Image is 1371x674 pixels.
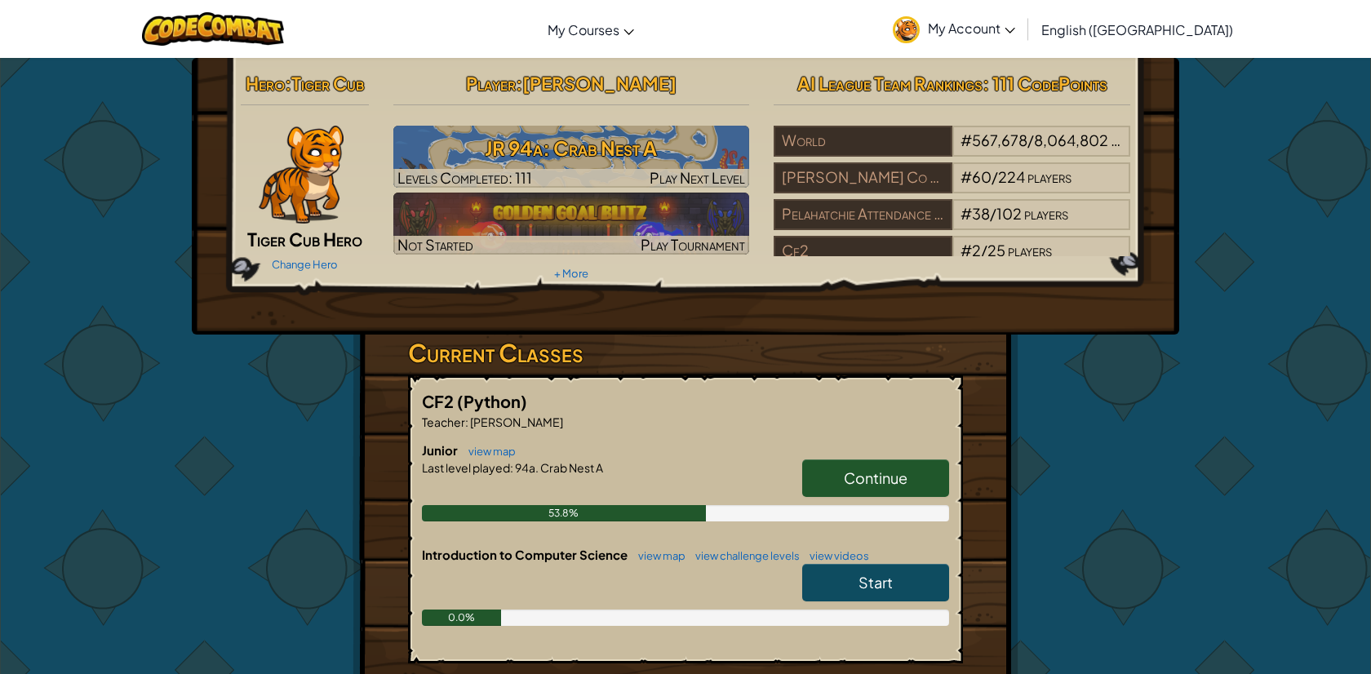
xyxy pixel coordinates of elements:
span: # [961,131,972,149]
span: # [961,241,972,259]
div: 53.8% [422,505,706,521]
span: Hero [246,72,285,95]
span: Last level played [422,460,510,475]
a: view challenge levels [687,549,800,562]
div: Cf2 [774,236,952,267]
h3: JR 94a: Crab Nest A [393,130,750,166]
a: + More [554,267,588,280]
span: players [1027,167,1072,186]
span: Player [466,72,516,95]
span: Tiger Cub Hero [247,228,362,251]
span: 8,064,802 [1034,131,1108,149]
h3: Current Classes [408,335,963,371]
a: Play Next Level [393,126,750,188]
img: Tiger%20Cub_PaperDoll.png [259,126,344,224]
span: : [510,460,513,475]
div: [PERSON_NAME] Co School Dist [774,162,952,193]
span: 94a. [513,460,539,475]
a: English ([GEOGRAPHIC_DATA]) [1033,7,1241,51]
a: World#567,678/8,064,802players [774,141,1130,160]
span: / [990,204,996,223]
span: AI League Team Rankings [797,72,983,95]
span: : [465,415,468,429]
span: English ([GEOGRAPHIC_DATA]) [1041,21,1233,38]
span: 567,678 [972,131,1027,149]
div: 0.0% [422,610,501,626]
span: Continue [844,468,907,487]
span: My Courses [548,21,619,38]
a: Not StartedPlay Tournament [393,193,750,255]
span: 224 [998,167,1025,186]
span: 25 [987,241,1005,259]
span: My Account [928,20,1015,37]
span: Play Next Level [650,168,745,187]
span: : [285,72,291,95]
span: / [981,241,987,259]
a: Cf2#2/25players [774,251,1130,270]
a: view map [630,549,685,562]
div: Pelahatchie Attendance Center [774,199,952,230]
span: Not Started [397,235,473,254]
a: view map [460,445,516,458]
span: players [1024,204,1068,223]
span: players [1008,241,1052,259]
span: Play Tournament [641,235,745,254]
a: My Courses [539,7,642,51]
a: view videos [801,549,869,562]
span: Introduction to Computer Science [422,547,630,562]
span: [PERSON_NAME] [468,415,563,429]
span: 102 [996,204,1022,223]
img: CodeCombat logo [142,12,285,46]
span: Levels Completed: 111 [397,168,532,187]
span: 60 [972,167,992,186]
a: [PERSON_NAME] Co School Dist#60/224players [774,178,1130,197]
span: Tiger Cub [291,72,364,95]
img: JR 94a: Crab Nest A [393,126,750,188]
span: / [992,167,998,186]
img: avatar [893,16,920,43]
span: Junior [422,442,460,458]
span: Start [859,573,893,592]
span: : 111 CodePoints [983,72,1107,95]
span: # [961,167,972,186]
span: : [516,72,522,95]
span: 2 [972,241,981,259]
span: [PERSON_NAME] [522,72,677,95]
span: Crab Nest A [539,460,603,475]
a: Change Hero [272,258,338,271]
span: CF2 [422,391,457,411]
span: 38 [972,204,990,223]
img: Golden Goal [393,193,750,255]
a: Pelahatchie Attendance Center#38/102players [774,215,1130,233]
a: My Account [885,3,1023,55]
span: # [961,204,972,223]
span: (Python) [457,391,527,411]
span: Teacher [422,415,465,429]
span: / [1027,131,1034,149]
div: World [774,126,952,157]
